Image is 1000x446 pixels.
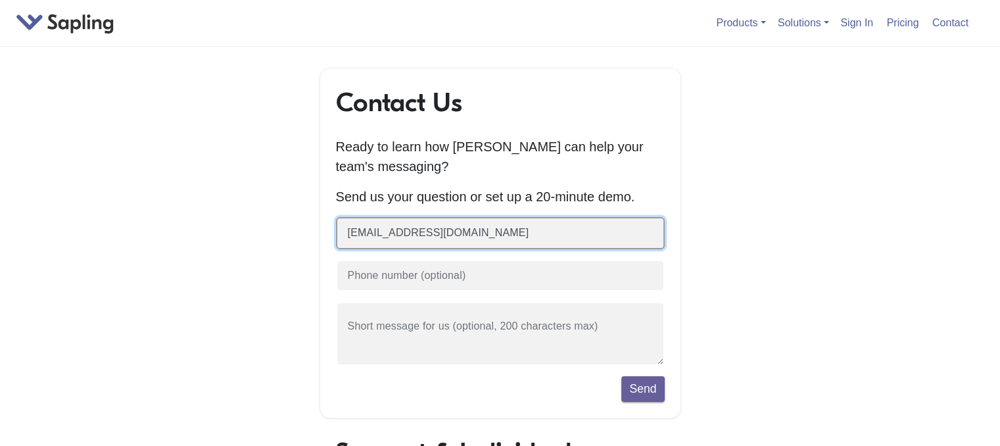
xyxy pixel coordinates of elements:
[882,12,924,34] a: Pricing
[336,87,665,118] h1: Contact Us
[835,12,878,34] a: Sign In
[336,187,665,207] p: Send us your question or set up a 20-minute demo.
[336,137,665,176] p: Ready to learn how [PERSON_NAME] can help your team's messaging?
[778,17,829,28] a: Solutions
[621,376,664,401] button: Send
[927,12,974,34] a: Contact
[336,217,665,249] input: Business email (required)
[336,260,665,292] input: Phone number (optional)
[716,17,765,28] a: Products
